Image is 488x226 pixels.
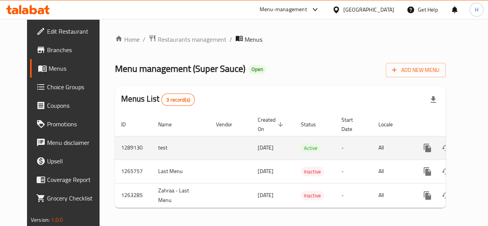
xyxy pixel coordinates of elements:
a: Choice Groups [30,78,108,96]
span: Edit Restaurant [47,27,102,36]
td: test [152,136,210,160]
span: Inactive [301,167,324,176]
button: more [418,162,437,181]
a: Menu disclaimer [30,133,108,152]
h2: Menus List [121,93,195,106]
span: Add New Menu [392,65,439,75]
a: Branches [30,41,108,59]
nav: breadcrumb [115,34,446,44]
td: 1265757 [115,160,152,183]
button: Change Status [437,162,455,181]
button: Add New Menu [386,63,446,77]
span: Upsell [47,156,102,166]
button: more [418,186,437,205]
td: - [335,136,372,160]
div: Open [248,65,266,74]
span: [DATE] [258,190,274,200]
td: Last Menu [152,160,210,183]
span: ID [121,120,136,129]
td: All [372,160,412,183]
span: Branches [47,45,102,54]
span: Menus [245,35,262,44]
span: Coverage Report [47,175,102,184]
a: Menus [30,59,108,78]
span: Start Date [341,115,363,134]
td: - [335,160,372,183]
span: Restaurants management [158,35,226,44]
span: Open [248,66,266,73]
span: Coupons [47,101,102,110]
span: Name [158,120,182,129]
span: Promotions [47,119,102,129]
span: 1.0.0 [51,215,63,225]
div: Menu-management [260,5,307,14]
a: Upsell [30,152,108,170]
li: / [143,35,145,44]
span: Choice Groups [47,82,102,92]
span: Locale [378,120,403,129]
a: Promotions [30,115,108,133]
a: Coupons [30,96,108,115]
span: 3 record(s) [162,96,194,104]
span: Grocery Checklist [47,194,102,203]
button: Change Status [437,186,455,205]
span: Menus [49,64,102,73]
span: Vendor [216,120,242,129]
a: Coverage Report [30,170,108,189]
span: H [474,5,478,14]
td: 1289130 [115,136,152,160]
a: Home [115,35,140,44]
div: Export file [424,90,442,109]
td: Zahraa - Last Menu [152,183,210,207]
span: Menu management ( Super Sauce ) [115,60,245,77]
div: [GEOGRAPHIC_DATA] [343,5,394,14]
button: more [418,139,437,157]
span: Active [301,144,321,153]
span: Menu disclaimer [47,138,102,147]
span: Version: [31,215,50,225]
td: All [372,136,412,160]
span: [DATE] [258,166,274,176]
div: Total records count [161,93,195,106]
a: Edit Restaurant [30,22,108,41]
span: [DATE] [258,143,274,153]
li: / [230,35,232,44]
td: All [372,183,412,207]
td: 1263285 [115,183,152,207]
a: Grocery Checklist [30,189,108,207]
span: Status [301,120,326,129]
td: - [335,183,372,207]
span: Inactive [301,191,324,200]
a: Restaurants management [149,34,226,44]
span: Created On [258,115,285,134]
